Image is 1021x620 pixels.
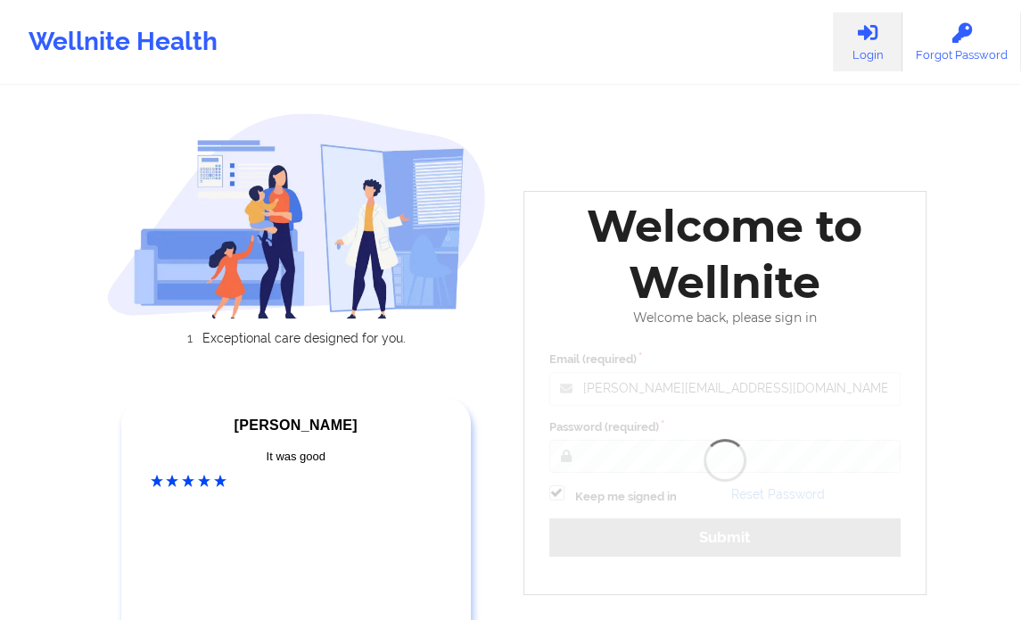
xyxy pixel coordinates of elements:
[537,198,914,310] div: Welcome to Wellnite
[902,12,1021,71] a: Forgot Password
[123,331,486,345] li: Exceptional care designed for you.
[151,448,442,466] div: It was good
[537,310,914,326] div: Welcome back, please sign in
[107,112,486,318] img: wellnite-auth-hero_200.c722682e.png
[833,12,902,71] a: Login
[235,417,358,433] span: [PERSON_NAME]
